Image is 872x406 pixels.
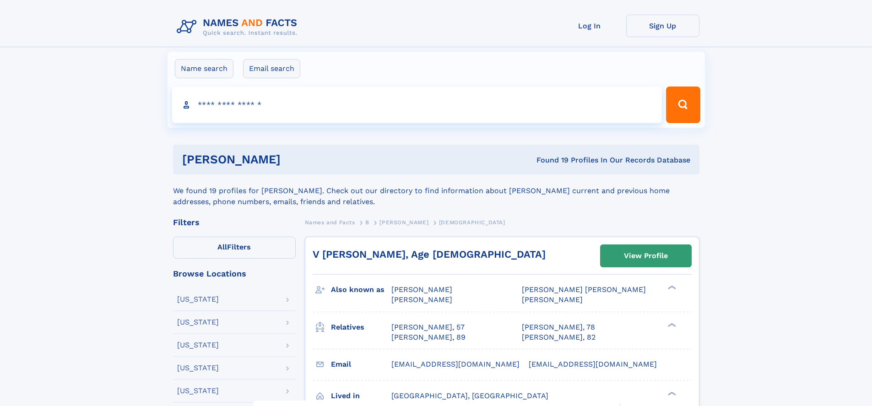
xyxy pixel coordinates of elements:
div: ❯ [666,285,677,291]
span: All [217,243,227,251]
div: Found 19 Profiles In Our Records Database [408,155,690,165]
span: [EMAIL_ADDRESS][DOMAIN_NAME] [391,360,520,368]
a: [PERSON_NAME], 89 [391,332,466,342]
label: Email search [243,59,300,78]
a: Log In [553,15,626,37]
h3: Lived in [331,388,391,404]
div: Browse Locations [173,270,296,278]
span: [PERSON_NAME] [391,285,452,294]
span: [DEMOGRAPHIC_DATA] [439,219,505,226]
a: [PERSON_NAME], 78 [522,322,595,332]
div: ❯ [666,322,677,328]
h3: Relatives [331,319,391,335]
div: [US_STATE] [177,341,219,349]
label: Name search [175,59,233,78]
div: [US_STATE] [177,364,219,372]
div: [US_STATE] [177,296,219,303]
div: [US_STATE] [177,319,219,326]
label: Filters [173,237,296,259]
a: V [PERSON_NAME], Age [DEMOGRAPHIC_DATA] [313,249,546,260]
span: [PERSON_NAME] [391,295,452,304]
a: Names and Facts [305,217,355,228]
span: B [365,219,369,226]
div: [US_STATE] [177,387,219,395]
h1: [PERSON_NAME] [182,154,409,165]
a: Sign Up [626,15,699,37]
div: ❯ [666,390,677,396]
a: [PERSON_NAME] [379,217,428,228]
input: search input [172,87,662,123]
span: [GEOGRAPHIC_DATA], [GEOGRAPHIC_DATA] [391,391,548,400]
a: B [365,217,369,228]
span: [EMAIL_ADDRESS][DOMAIN_NAME] [529,360,657,368]
span: [PERSON_NAME] [379,219,428,226]
a: [PERSON_NAME], 82 [522,332,596,342]
h3: Also known as [331,282,391,298]
a: [PERSON_NAME], 57 [391,322,465,332]
h3: Email [331,357,391,372]
span: [PERSON_NAME] [522,295,583,304]
button: Search Button [666,87,700,123]
a: View Profile [601,245,691,267]
div: Filters [173,218,296,227]
span: [PERSON_NAME] [PERSON_NAME] [522,285,646,294]
div: View Profile [624,245,668,266]
div: We found 19 profiles for [PERSON_NAME]. Check out our directory to find information about [PERSON... [173,174,699,207]
img: Logo Names and Facts [173,15,305,39]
